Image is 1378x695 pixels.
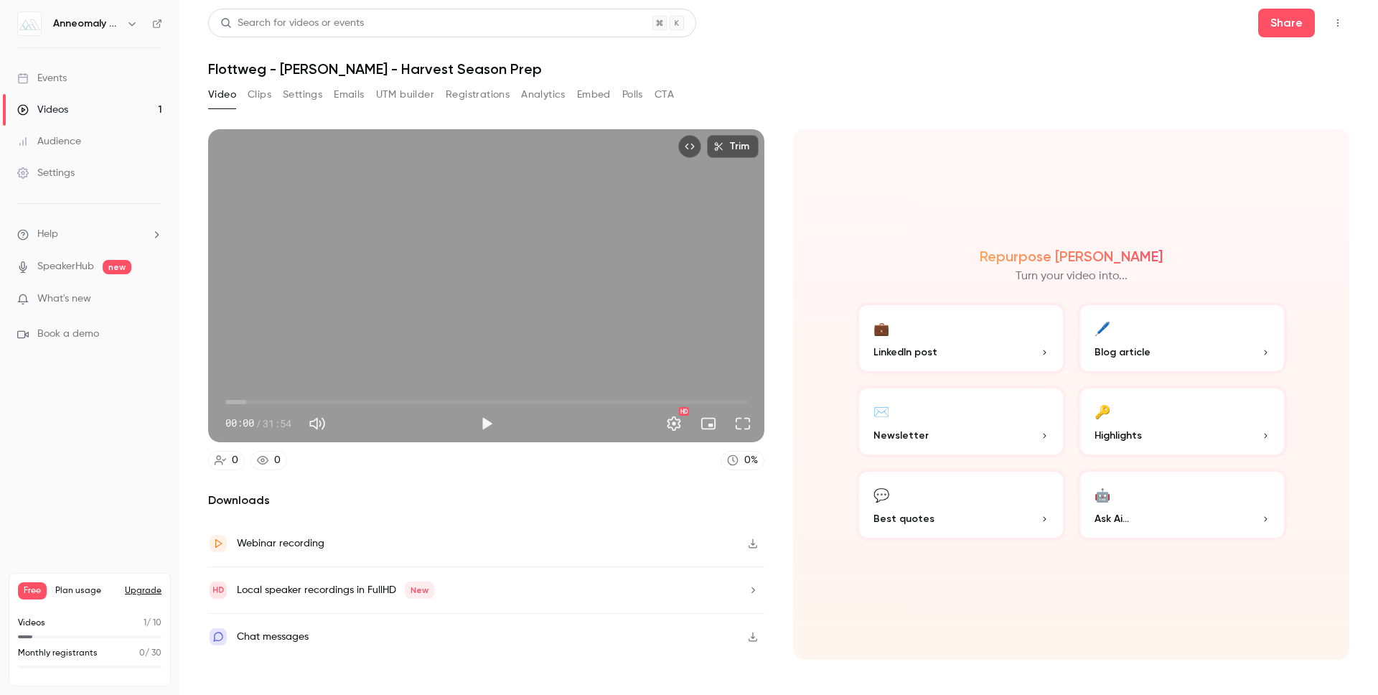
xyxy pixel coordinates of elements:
img: Anneomaly Digital [18,12,41,35]
span: Free [18,582,47,600]
button: Emails [334,83,364,106]
button: Settings [283,83,322,106]
li: help-dropdown-opener [17,227,162,242]
button: Turn on miniplayer [694,409,723,438]
button: ✉️Newsletter [856,386,1066,457]
div: Search for videos or events [220,16,364,31]
button: Analytics [521,83,566,106]
button: CTA [655,83,674,106]
div: HD [679,407,689,416]
button: 🖊️Blog article [1077,302,1287,374]
button: 💬Best quotes [856,469,1066,541]
button: Play [472,409,501,438]
div: Settings [17,166,75,180]
p: Turn your video into... [1016,268,1128,285]
span: 00:00 [225,416,254,431]
div: 0 % [744,453,758,468]
a: 0 [208,451,245,470]
button: Video [208,83,236,106]
span: What's new [37,291,91,307]
p: Monthly registrants [18,647,98,660]
div: 🖊️ [1095,317,1110,339]
p: Videos [18,617,45,630]
p: / 10 [144,617,161,630]
button: Trim [707,135,759,158]
button: Clips [248,83,271,106]
span: Help [37,227,58,242]
h1: Flottweg - [PERSON_NAME] - Harvest Season Prep [208,60,1349,78]
a: 0 [250,451,287,470]
button: Polls [622,83,643,106]
span: Ask Ai... [1095,511,1129,526]
div: 🤖 [1095,483,1110,505]
iframe: Noticeable Trigger [145,293,162,306]
span: 0 [139,649,145,658]
a: SpeakerHub [37,259,94,274]
div: 💼 [873,317,889,339]
span: Highlights [1095,428,1142,443]
span: New [405,582,434,599]
div: 0 [274,453,281,468]
h2: Repurpose [PERSON_NAME] [980,248,1163,265]
h6: Anneomaly Digital [53,17,121,31]
span: Newsletter [873,428,929,443]
button: UTM builder [376,83,434,106]
div: ✉️ [873,400,889,422]
span: 31:54 [263,416,291,431]
div: Events [17,71,67,85]
button: Top Bar Actions [1326,11,1349,34]
span: 1 [144,619,146,628]
span: LinkedIn post [873,345,937,360]
div: Local speaker recordings in FullHD [237,582,434,599]
div: 0 [232,453,238,468]
div: Webinar recording [237,535,324,552]
div: Chat messages [237,628,309,645]
span: Best quotes [873,511,934,526]
a: 0% [721,451,764,470]
div: Videos [17,103,68,117]
button: Full screen [728,409,757,438]
button: 🤖Ask Ai... [1077,469,1287,541]
h2: Downloads [208,492,764,509]
button: Embed video [678,135,701,158]
span: Plan usage [55,585,116,597]
span: / [256,416,261,431]
div: Audience [17,134,81,149]
button: 🔑Highlights [1077,386,1287,457]
button: 💼LinkedIn post [856,302,1066,374]
div: 💬 [873,483,889,505]
button: Registrations [446,83,510,106]
div: 00:00 [225,416,291,431]
div: 🔑 [1095,400,1110,422]
button: Settings [660,409,688,438]
span: new [103,260,131,274]
button: Share [1258,9,1315,37]
button: Mute [303,409,332,438]
span: Book a demo [37,327,99,342]
span: Blog article [1095,345,1150,360]
button: Upgrade [125,585,161,597]
button: Embed [577,83,611,106]
p: / 30 [139,647,161,660]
